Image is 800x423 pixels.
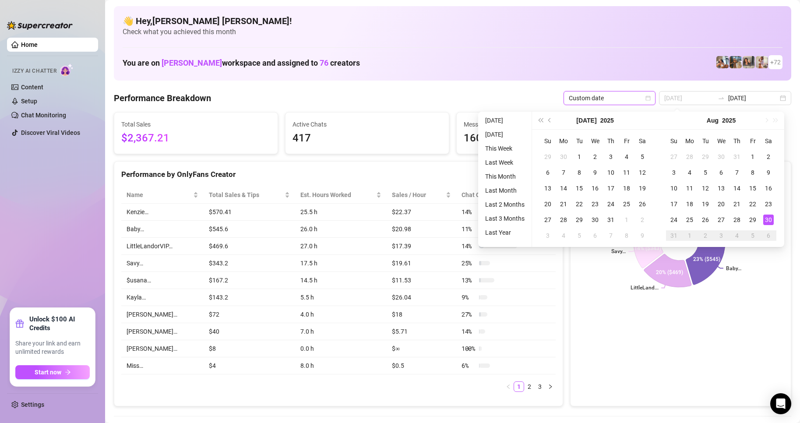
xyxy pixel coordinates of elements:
[21,84,43,91] a: Content
[713,149,729,165] td: 2025-07-30
[634,149,650,165] td: 2025-07-05
[669,152,679,162] div: 27
[729,228,745,243] td: 2025-09-04
[65,369,71,375] span: arrow-right
[761,212,776,228] td: 2025-08-30
[637,183,648,194] div: 19
[666,149,682,165] td: 2025-07-27
[718,95,725,102] span: to
[127,190,191,200] span: Name
[464,130,613,147] span: 1607
[121,187,204,204] th: Name
[745,133,761,149] th: Fr
[543,215,553,225] div: 27
[756,56,768,68] img: Mia (@sexcmia)
[600,112,614,129] button: Choose a year
[462,224,476,234] span: 11 %
[621,152,632,162] div: 4
[682,165,698,180] td: 2025-08-04
[666,165,682,180] td: 2025-08-03
[707,112,719,129] button: Choose a month
[556,149,571,165] td: 2025-06-30
[548,384,553,389] span: right
[700,167,711,178] div: 5
[698,165,713,180] td: 2025-08-05
[603,165,619,180] td: 2025-07-10
[763,199,774,209] div: 23
[634,196,650,212] td: 2025-07-26
[574,199,585,209] div: 22
[698,212,713,228] td: 2025-08-26
[729,149,745,165] td: 2025-07-31
[540,180,556,196] td: 2025-07-13
[15,319,24,328] span: gift
[540,228,556,243] td: 2025-08-03
[718,95,725,102] span: swap-right
[761,165,776,180] td: 2025-08-09
[634,180,650,196] td: 2025-07-19
[558,167,569,178] div: 7
[506,384,511,389] span: left
[606,152,616,162] div: 3
[634,212,650,228] td: 2025-08-02
[295,323,387,340] td: 7.0 h
[716,152,726,162] div: 30
[121,221,204,238] td: Baby…
[514,381,524,392] li: 1
[525,382,534,391] a: 2
[621,183,632,194] div: 18
[558,199,569,209] div: 21
[700,215,711,225] div: 26
[543,230,553,241] div: 3
[29,315,90,332] strong: Unlock $100 AI Credits
[540,133,556,149] th: Su
[571,228,587,243] td: 2025-08-05
[571,196,587,212] td: 2025-07-22
[121,130,271,147] span: $2,367.21
[684,199,695,209] div: 18
[700,183,711,194] div: 12
[123,58,360,68] h1: You are on workspace and assigned to creators
[606,167,616,178] div: 10
[669,199,679,209] div: 17
[204,306,295,323] td: $72
[295,221,387,238] td: 26.0 h
[571,165,587,180] td: 2025-07-08
[387,272,456,289] td: $11.53
[462,293,476,302] span: 9 %
[121,120,271,129] span: Total Sales
[637,230,648,241] div: 9
[698,180,713,196] td: 2025-08-12
[770,393,791,414] div: Open Intercom Messenger
[698,133,713,149] th: Tu
[747,199,758,209] div: 22
[747,183,758,194] div: 15
[590,199,600,209] div: 23
[713,133,729,149] th: We
[387,255,456,272] td: $19.61
[482,157,528,168] li: Last Week
[611,249,626,255] text: Savy…
[716,183,726,194] div: 13
[121,340,204,357] td: [PERSON_NAME]…
[729,196,745,212] td: 2025-08-21
[590,152,600,162] div: 2
[761,149,776,165] td: 2025-08-02
[121,323,204,340] td: [PERSON_NAME]…
[763,215,774,225] div: 30
[387,306,456,323] td: $18
[121,272,204,289] td: $usana…
[716,167,726,178] div: 6
[482,213,528,224] li: Last 3 Months
[545,112,555,129] button: Previous month (PageUp)
[590,167,600,178] div: 9
[556,180,571,196] td: 2025-07-14
[571,149,587,165] td: 2025-07-01
[556,196,571,212] td: 2025-07-21
[729,133,745,149] th: Th
[35,369,61,376] span: Start now
[684,167,695,178] div: 4
[763,152,774,162] div: 2
[645,95,651,101] span: calendar
[747,152,758,162] div: 1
